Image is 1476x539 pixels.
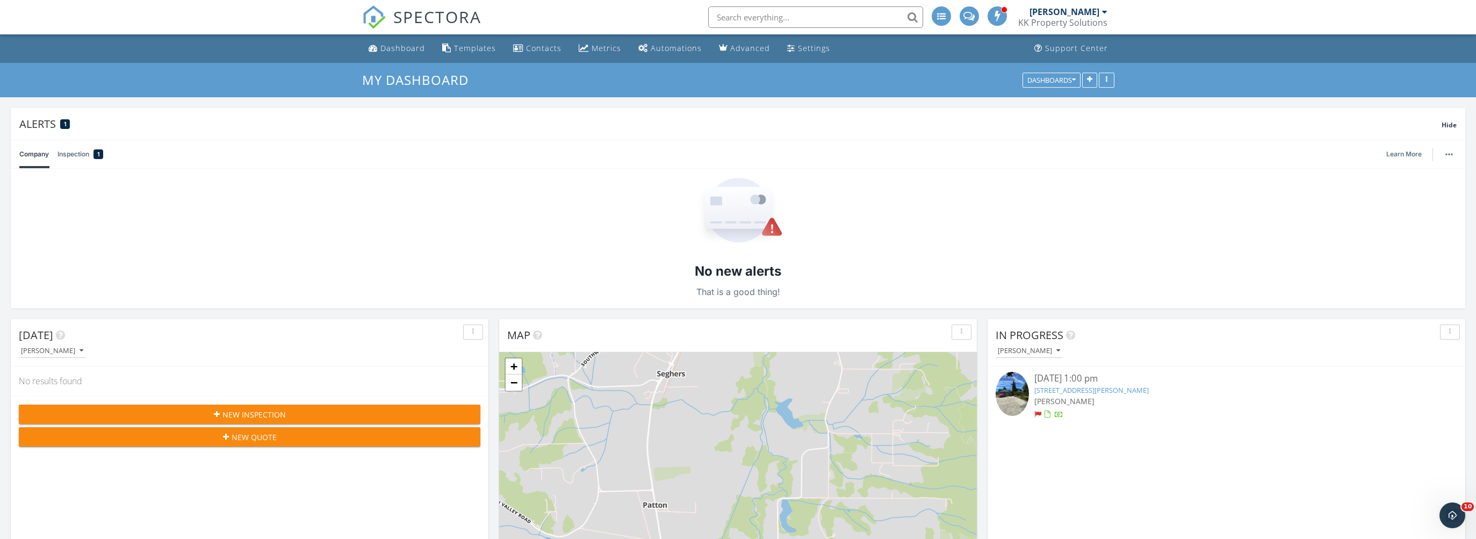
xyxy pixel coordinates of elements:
[730,43,770,53] div: Advanced
[362,5,386,29] img: The Best Home Inspection Software - Spectora
[651,43,702,53] div: Automations
[1386,149,1428,160] a: Learn More
[19,344,85,358] button: [PERSON_NAME]
[19,117,1442,131] div: Alerts
[1034,372,1419,385] div: [DATE] 1:00 pm
[1027,76,1076,84] div: Dashboards
[1023,73,1081,88] button: Dashboards
[592,43,621,53] div: Metrics
[1034,396,1095,406] span: [PERSON_NAME]
[19,405,480,424] button: New Inspection
[1018,17,1107,28] div: KK Property Solutions
[996,328,1063,342] span: In Progress
[362,71,478,89] a: My Dashboard
[438,39,500,59] a: Templates
[798,43,830,53] div: Settings
[64,120,67,128] span: 1
[1461,502,1474,511] span: 10
[694,178,783,245] img: Empty State
[998,347,1060,355] div: [PERSON_NAME]
[574,39,625,59] a: Metrics
[526,43,561,53] div: Contacts
[715,39,774,59] a: Advanced
[362,15,481,37] a: SPECTORA
[1439,502,1465,528] iframe: Intercom live chat
[57,140,103,168] a: Inspection
[507,328,530,342] span: Map
[11,366,488,396] div: No results found
[222,409,286,420] span: New Inspection
[1445,153,1453,155] img: ellipsis-632cfdd7c38ec3a7d453.svg
[506,375,522,391] a: Zoom out
[1029,6,1099,17] div: [PERSON_NAME]
[19,427,480,447] button: New Quote
[506,358,522,375] a: Zoom in
[695,262,781,281] h2: No new alerts
[97,149,100,160] span: 1
[634,39,706,59] a: Automations (Advanced)
[996,344,1062,358] button: [PERSON_NAME]
[364,39,429,59] a: Dashboard
[21,347,83,355] div: [PERSON_NAME]
[1030,39,1112,59] a: Support Center
[19,140,49,168] a: Company
[19,328,53,342] span: [DATE]
[996,372,1457,420] a: [DATE] 1:00 pm [STREET_ADDRESS][PERSON_NAME] [PERSON_NAME]
[454,43,496,53] div: Templates
[232,432,277,443] span: New Quote
[1442,120,1457,130] span: Hide
[380,43,425,53] div: Dashboard
[1045,43,1108,53] div: Support Center
[996,372,1029,416] img: 9567159%2Fcover_photos%2Fx10JVLVsEyuw9EWyIgPE%2Fsmall.jpg
[708,6,923,28] input: Search everything...
[509,39,566,59] a: Contacts
[1034,385,1149,395] a: [STREET_ADDRESS][PERSON_NAME]
[783,39,834,59] a: Settings
[393,5,481,28] span: SPECTORA
[696,284,780,299] p: That is a good thing!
